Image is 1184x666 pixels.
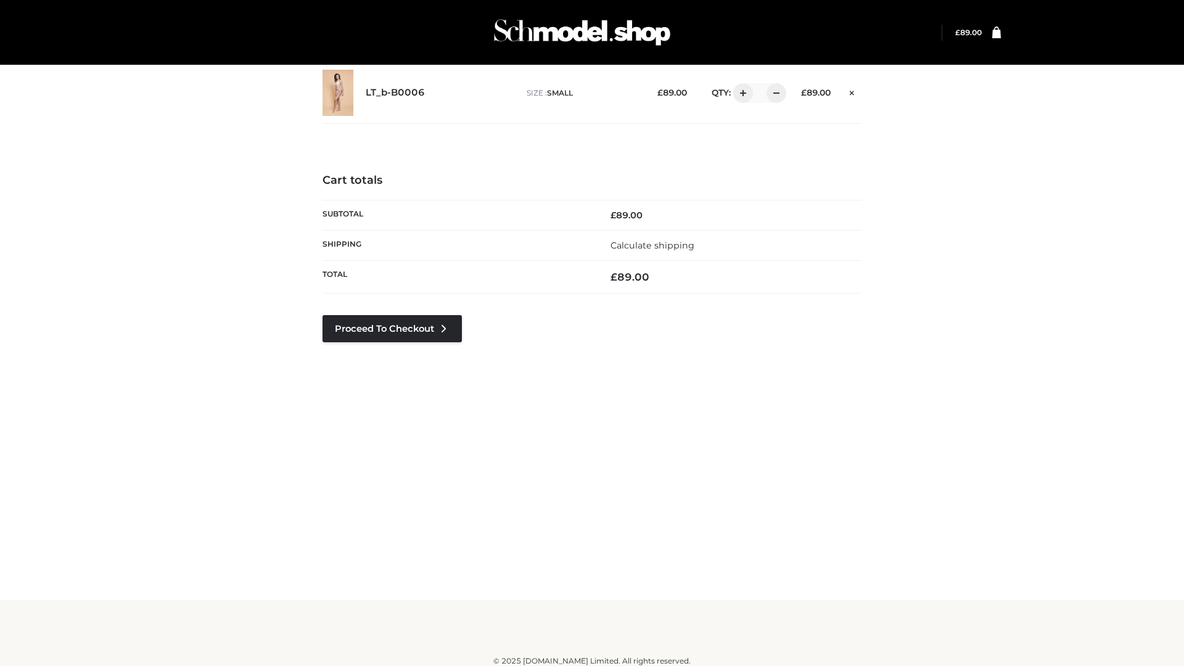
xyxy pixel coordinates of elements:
bdi: 89.00 [955,28,982,37]
th: Subtotal [323,200,592,230]
a: LT_b-B0006 [366,87,425,99]
span: £ [610,271,617,283]
span: £ [657,88,663,97]
th: Total [323,261,592,294]
bdi: 89.00 [657,88,687,97]
bdi: 89.00 [610,210,643,221]
p: size : [527,88,638,99]
span: £ [801,88,807,97]
th: Shipping [323,230,592,260]
a: £89.00 [955,28,982,37]
bdi: 89.00 [801,88,831,97]
span: SMALL [547,88,573,97]
h4: Cart totals [323,174,861,187]
span: £ [955,28,960,37]
span: £ [610,210,616,221]
a: Remove this item [843,83,861,99]
a: Calculate shipping [610,240,694,251]
a: Proceed to Checkout [323,315,462,342]
bdi: 89.00 [610,271,649,283]
div: QTY: [699,83,782,103]
img: Schmodel Admin 964 [490,8,675,57]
